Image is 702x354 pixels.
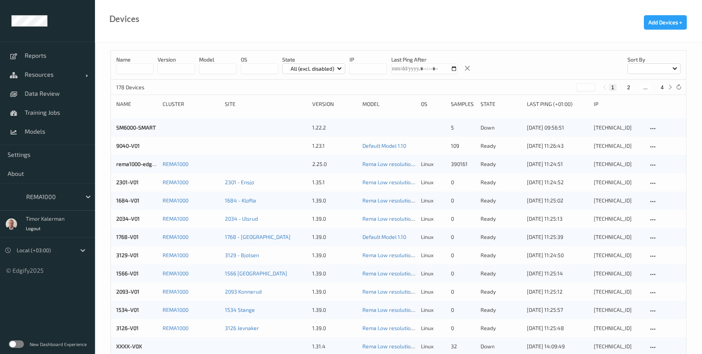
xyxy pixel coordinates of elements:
[481,142,522,150] p: ready
[527,215,588,223] div: [DATE] 11:25:13
[116,161,162,167] a: rema1000-edgibox
[527,270,588,277] div: [DATE] 11:25:14
[163,252,188,258] a: REMA1000
[421,306,446,314] p: linux
[163,270,188,277] a: REMA1000
[199,56,236,63] p: model
[349,56,387,63] p: IP
[527,197,588,204] div: [DATE] 11:25:02
[527,324,588,332] div: [DATE] 11:25:48
[362,161,524,167] a: Rema Low resolution 280_210 [DATE] 22:30 [DATE] 22:30 Auto Save
[481,100,522,108] div: State
[362,197,524,204] a: Rema Low resolution 280_210 [DATE] 22:30 [DATE] 22:30 Auto Save
[644,15,687,30] button: Add Devices +
[421,324,446,332] p: linux
[225,179,254,185] a: 2301 - Ensjø
[116,270,139,277] a: 1566-V01
[282,56,346,63] p: State
[625,84,632,91] button: 2
[594,324,643,332] div: [TECHNICAL_ID]
[312,324,357,332] div: 1.39.0
[421,251,446,259] p: linux
[116,100,157,108] div: Name
[481,288,522,296] p: ready
[158,56,195,63] p: version
[451,215,476,223] div: 0
[312,179,357,186] div: 1.35.1
[109,15,139,23] div: Devices
[241,56,278,63] p: OS
[527,288,588,296] div: [DATE] 11:25:12
[312,270,357,277] div: 1.39.0
[288,65,337,73] p: All (excl. disabled)
[116,84,173,91] p: 178 Devices
[527,343,588,350] div: [DATE] 14:09:49
[362,270,524,277] a: Rema Low resolution 280_210 [DATE] 22:30 [DATE] 22:30 Auto Save
[225,288,262,295] a: 2093 Konnerud
[594,288,643,296] div: [TECHNICAL_ID]
[594,270,643,277] div: [TECHNICAL_ID]
[527,179,588,186] div: [DATE] 11:24:52
[527,160,588,168] div: [DATE] 11:24:51
[451,288,476,296] div: 0
[421,343,446,350] p: linux
[527,251,588,259] div: [DATE] 11:24:50
[163,161,188,167] a: REMA1000
[116,124,156,131] a: SM6000-SMART
[658,84,666,91] button: 4
[421,160,446,168] p: linux
[451,142,476,150] div: 109
[594,160,643,168] div: [TECHNICAL_ID]
[362,343,520,349] a: Rema Low resolution 280_210 [DATE] 11:21 [DATE] 11:21 Auto Save
[225,100,307,108] div: Site
[312,124,357,131] div: 1.22.2
[527,124,588,131] div: [DATE] 09:56:51
[481,270,522,277] p: ready
[594,179,643,186] div: [TECHNICAL_ID]
[451,197,476,204] div: 0
[312,343,357,350] div: 1.31.4
[594,343,643,350] div: [TECHNICAL_ID]
[481,343,522,350] p: down
[594,124,643,131] div: [TECHNICAL_ID]
[312,288,357,296] div: 1.39.0
[421,288,446,296] p: linux
[116,307,139,313] a: 1534-V01
[116,179,139,185] a: 2301-V01
[481,251,522,259] p: ready
[163,288,188,295] a: REMA1000
[527,306,588,314] div: [DATE] 11:25:57
[163,179,188,185] a: REMA1000
[225,307,255,313] a: 1534 Stange
[163,307,188,313] a: REMA1000
[421,100,446,108] div: OS
[481,215,522,223] p: ready
[312,197,357,204] div: 1.39.0
[362,288,524,295] a: Rema Low resolution 280_210 [DATE] 22:30 [DATE] 22:30 Auto Save
[527,142,588,150] div: [DATE] 11:26:43
[116,56,153,63] p: Name
[362,325,524,331] a: Rema Low resolution 280_210 [DATE] 22:30 [DATE] 22:30 Auto Save
[628,56,681,63] p: Sort by
[225,215,258,222] a: 2034 - Ulsrud
[421,179,446,186] p: linux
[594,215,643,223] div: [TECHNICAL_ID]
[481,179,522,186] p: ready
[451,343,476,350] div: 32
[362,215,524,222] a: Rema Low resolution 280_210 [DATE] 22:30 [DATE] 22:30 Auto Save
[451,324,476,332] div: 0
[451,306,476,314] div: 0
[362,307,524,313] a: Rema Low resolution 280_210 [DATE] 22:30 [DATE] 22:30 Auto Save
[594,142,643,150] div: [TECHNICAL_ID]
[451,233,476,241] div: 0
[225,270,287,277] a: 1566 [GEOGRAPHIC_DATA]
[421,270,446,277] p: linux
[391,56,458,63] p: Last Ping After
[594,306,643,314] div: [TECHNICAL_ID]
[163,215,188,222] a: REMA1000
[481,233,522,241] p: ready
[116,288,139,295] a: 2093-V01
[312,251,357,259] div: 1.39.0
[312,306,357,314] div: 1.39.0
[163,197,188,204] a: REMA1000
